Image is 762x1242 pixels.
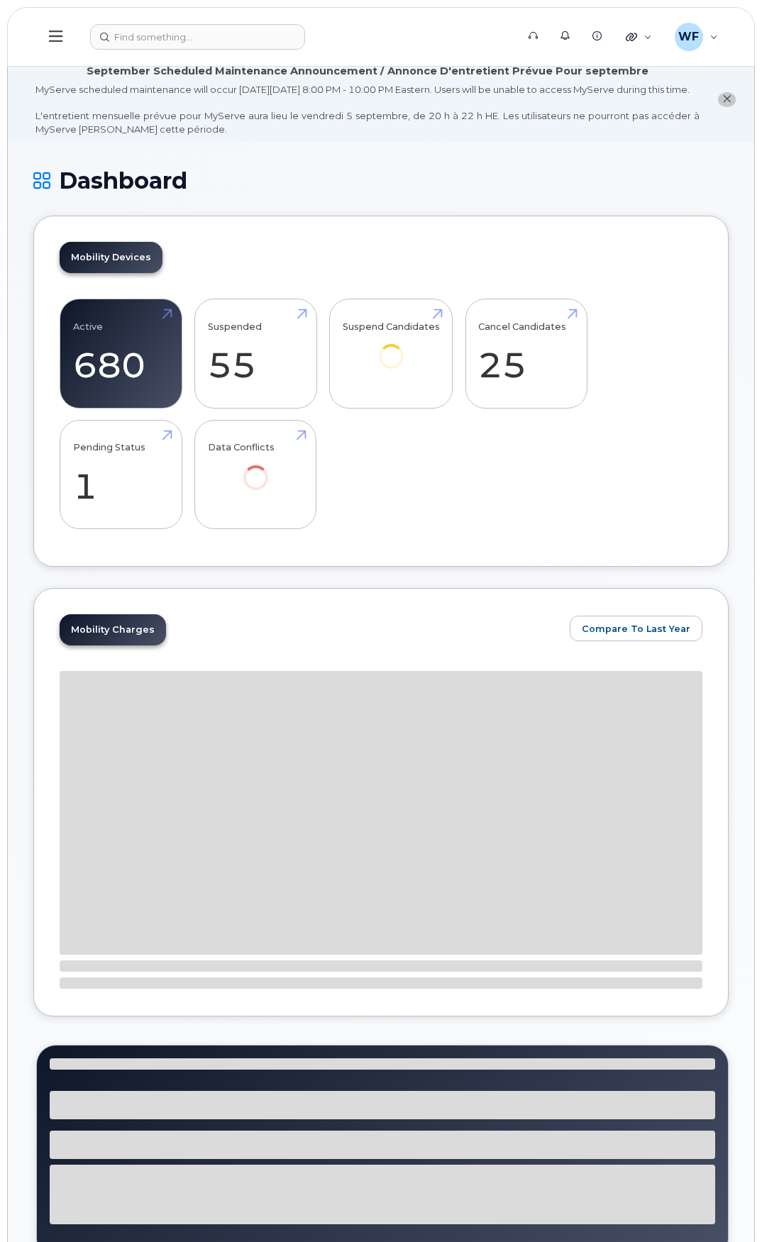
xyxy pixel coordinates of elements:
a: Suspend Candidates [343,307,440,389]
span: Compare To Last Year [582,622,690,636]
a: Active 680 [73,307,169,401]
a: Pending Status 1 [73,428,169,521]
div: MyServe scheduled maintenance will occur [DATE][DATE] 8:00 PM - 10:00 PM Eastern. Users will be u... [35,83,700,135]
h1: Dashboard [33,168,729,193]
a: Cancel Candidates 25 [478,307,574,401]
a: Suspended 55 [208,307,304,401]
div: September Scheduled Maintenance Announcement / Annonce D'entretient Prévue Pour septembre [87,64,648,79]
button: close notification [718,92,736,107]
a: Mobility Charges [60,614,166,645]
a: Data Conflicts [208,428,304,509]
button: Compare To Last Year [570,616,702,641]
a: Mobility Devices [60,242,162,273]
